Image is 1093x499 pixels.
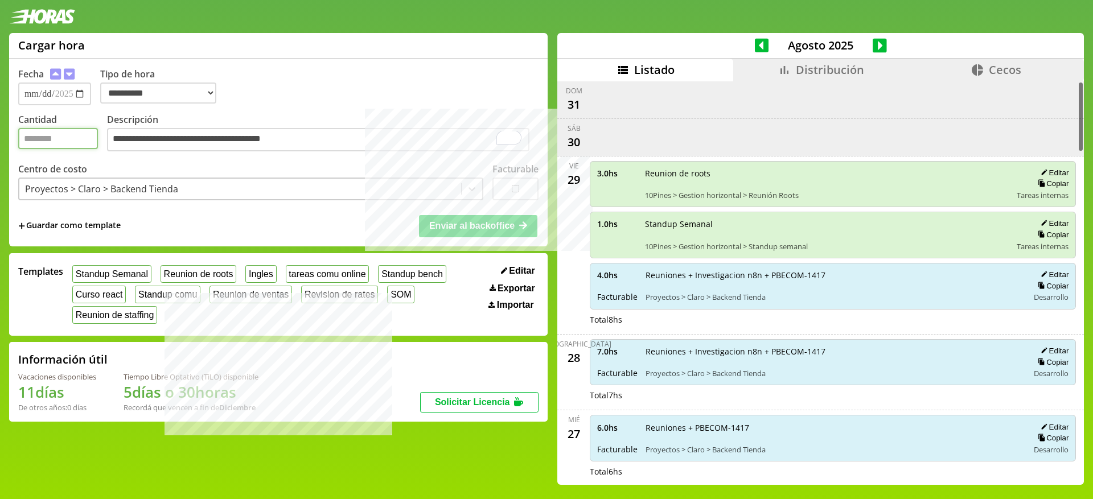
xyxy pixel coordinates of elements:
span: Exportar [498,283,535,294]
span: Facturable [597,368,638,378]
button: Curso react [72,286,126,303]
span: + [18,220,25,232]
div: Proyectos > Claro > Backend Tienda [25,183,178,195]
button: Reunion de roots [161,265,236,283]
span: Reuniones + Investigacion n8n + PBECOM-1417 [646,270,1021,281]
select: Tipo de hora [100,83,216,104]
button: Copiar [1034,357,1069,367]
div: De otros años: 0 días [18,402,96,413]
button: Enviar al backoffice [419,215,537,237]
span: 1.0 hs [597,218,637,229]
button: Copiar [1034,433,1069,443]
span: Reunion de roots [645,168,1009,179]
button: Editar [1037,270,1069,279]
span: Desarrollo [1034,444,1069,455]
button: tareas comu online [286,265,369,283]
div: Recordá que vencen a fin de [124,402,258,413]
label: Centro de costo [18,163,87,175]
div: dom [566,86,582,96]
div: 28 [565,349,583,367]
span: 7.0 hs [597,346,638,357]
button: Editar [1037,218,1069,228]
div: 29 [565,171,583,189]
label: Fecha [18,68,44,80]
div: sáb [568,123,581,133]
span: Facturable [597,291,638,302]
button: Editar [1037,422,1069,432]
span: Proyectos > Claro > Backend Tienda [646,444,1021,455]
span: Enviar al backoffice [429,221,515,230]
button: Standup bench [378,265,446,283]
input: Cantidad [18,128,98,149]
button: Solicitar Licencia [420,392,539,413]
span: Reuniones + PBECOM-1417 [646,422,1021,433]
span: 10Pines > Gestion horizontal > Reunión Roots [645,190,1009,200]
div: scrollable content [557,81,1084,483]
div: Total 6 hs [590,466,1076,477]
span: Tareas internas [1017,190,1069,200]
h1: 11 días [18,382,96,402]
span: Solicitar Licencia [435,397,510,407]
div: 30 [565,133,583,151]
div: Total 8 hs [590,314,1076,325]
span: Desarrollo [1034,368,1069,378]
div: Vacaciones disponibles [18,372,96,382]
label: Cantidad [18,113,107,155]
div: 27 [565,424,583,443]
button: SOM [387,286,414,303]
button: Editar [498,265,539,277]
span: 10Pines > Gestion horizontal > Standup semanal [645,241,1009,251]
div: Tiempo Libre Optativo (TiLO) disponible [124,372,258,382]
button: Standup comu [135,286,200,303]
span: Proyectos > Claro > Backend Tienda [646,368,1021,378]
span: Editar [509,266,535,276]
label: Facturable [492,163,539,175]
span: Desarrollo [1034,292,1069,302]
span: 3.0 hs [597,168,637,179]
button: Copiar [1034,230,1069,240]
img: logotipo [9,9,75,24]
h2: Información útil [18,352,108,367]
span: Tareas internas [1017,241,1069,251]
span: Standup Semanal [645,218,1009,229]
span: Reuniones + Investigacion n8n + PBECOM-1417 [646,346,1021,357]
textarea: To enrich screen reader interactions, please activate Accessibility in Grammarly extension settings [107,128,529,152]
div: 31 [565,96,583,114]
label: Tipo de hora [100,68,225,105]
span: Facturable [597,444,638,455]
button: Reunion de ventas [209,286,292,303]
h1: Cargar hora [18,38,85,53]
span: 4.0 hs [597,270,638,281]
button: Copiar [1034,179,1069,188]
span: Proyectos > Claro > Backend Tienda [646,292,1021,302]
div: [DEMOGRAPHIC_DATA] [536,339,611,349]
button: Ingles [245,265,276,283]
span: Templates [18,265,63,278]
span: +Guardar como template [18,220,121,232]
span: Listado [634,62,675,77]
span: Importar [497,300,534,310]
b: Diciembre [219,402,256,413]
button: Standup Semanal [72,265,151,283]
span: 6.0 hs [597,422,638,433]
div: Total 7 hs [590,390,1076,401]
button: Reunion de staffing [72,306,157,324]
label: Descripción [107,113,539,155]
button: Revision de rates [301,286,378,303]
button: Copiar [1034,281,1069,291]
span: Cecos [989,62,1021,77]
div: mié [568,415,580,424]
div: vie [569,161,579,171]
span: Agosto 2025 [769,38,873,53]
span: Distribución [796,62,864,77]
h1: 5 días o 30 horas [124,382,258,402]
button: Editar [1037,346,1069,356]
button: Editar [1037,168,1069,178]
button: Exportar [486,283,539,294]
